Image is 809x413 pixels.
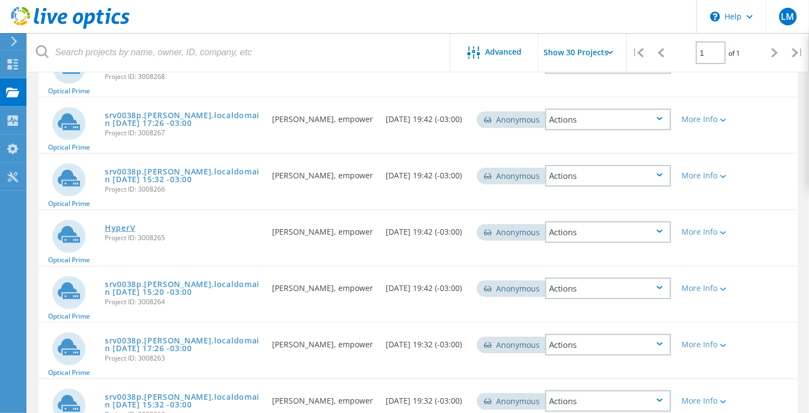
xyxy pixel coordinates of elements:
span: Project ID: 3008264 [105,299,261,305]
div: More Info [682,172,732,179]
div: [PERSON_NAME], empower [267,98,380,134]
div: [PERSON_NAME], empower [267,267,380,303]
div: [DATE] 19:42 (-03:00) [380,154,471,190]
div: | [627,33,650,72]
a: HyperV [105,224,135,232]
span: Project ID: 3008266 [105,186,261,193]
span: Optical Prime [48,369,90,376]
div: Actions [545,165,671,187]
div: Anonymous [477,393,551,410]
svg: \n [710,12,720,22]
div: Actions [545,221,671,243]
div: [PERSON_NAME], empower [267,323,380,359]
div: [DATE] 19:32 (-03:00) [380,323,471,359]
span: Project ID: 3008265 [105,235,261,241]
div: Anonymous [477,224,551,241]
span: Optical Prime [48,257,90,263]
div: [PERSON_NAME], empower [267,154,380,190]
span: of 1 [728,49,740,58]
div: [DATE] 19:42 (-03:00) [380,267,471,303]
span: Optical Prime [48,144,90,151]
div: Actions [545,390,671,412]
div: More Info [682,228,732,236]
a: srv0038p.[PERSON_NAME].localdomain [DATE] 17:26 -03:00 [105,337,261,352]
div: Anonymous [477,168,551,184]
span: Optical Prime [48,200,90,207]
span: Project ID: 3008268 [105,73,261,80]
span: LM [781,12,794,21]
div: More Info [682,341,732,348]
div: [DATE] 19:42 (-03:00) [380,210,471,247]
div: Anonymous [477,112,551,128]
div: Anonymous [477,280,551,297]
span: Optical Prime [48,88,90,94]
a: srv0038p.[PERSON_NAME].localdomain [DATE] 15:32 -03:00 [105,168,261,183]
div: [DATE] 19:42 (-03:00) [380,98,471,134]
div: | [786,33,809,72]
div: More Info [682,397,732,405]
div: Actions [545,278,671,299]
div: Actions [545,109,671,130]
div: [PERSON_NAME], empower [267,210,380,247]
a: srv0038p.[PERSON_NAME].localdomain [DATE] 15:20 -03:00 [105,280,261,296]
span: Advanced [486,48,522,56]
span: Project ID: 3008263 [105,355,261,362]
div: More Info [682,115,732,123]
input: Search projects by name, owner, ID, company, etc [28,33,451,72]
span: Optical Prime [48,313,90,320]
a: Live Optics Dashboard [11,23,130,31]
div: Anonymous [477,337,551,353]
a: srv0038p.[PERSON_NAME].localdomain [DATE] 15:32 -03:00 [105,393,261,409]
div: More Info [682,284,732,292]
a: srv0038p.[PERSON_NAME].localdomain [DATE] 17:26 -03:00 [105,112,261,127]
span: Project ID: 3008267 [105,130,261,136]
div: Actions [545,334,671,356]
